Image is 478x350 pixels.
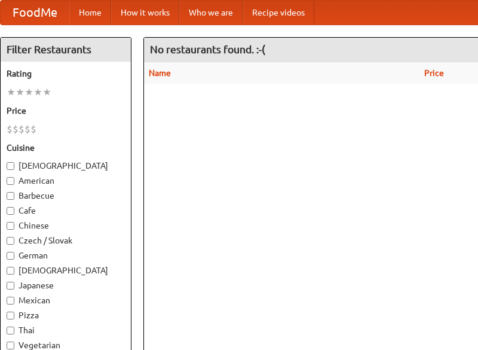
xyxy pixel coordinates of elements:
li: $ [24,123,30,136]
label: Pizza [7,309,125,321]
input: Czech / Slovak [7,237,14,245]
a: Recipe videos [243,1,314,25]
input: Thai [7,327,14,334]
li: $ [7,123,13,136]
a: FoodMe [1,1,69,25]
li: $ [19,123,24,136]
li: ★ [24,86,33,99]
label: Mexican [7,294,125,306]
h5: Price [7,105,125,117]
input: Japanese [7,282,14,290]
label: Czech / Slovak [7,235,125,246]
a: Who we are [179,1,243,25]
input: Cafe [7,207,14,215]
label: Cafe [7,205,125,217]
label: [DEMOGRAPHIC_DATA] [7,160,125,172]
input: [DEMOGRAPHIC_DATA] [7,162,14,170]
a: Home [69,1,111,25]
label: German [7,249,125,261]
label: Barbecue [7,190,125,202]
a: How it works [111,1,179,25]
ng-pluralize: No restaurants found. :-( [150,44,265,55]
li: ★ [16,86,24,99]
input: Vegetarian [7,342,14,349]
input: American [7,177,14,185]
label: Chinese [7,220,125,232]
h5: Rating [7,68,125,80]
h5: Cuisine [7,142,125,154]
li: ★ [7,86,16,99]
input: German [7,252,14,260]
label: [DEMOGRAPHIC_DATA] [7,264,125,276]
input: Pizza [7,312,14,319]
li: ★ [33,86,42,99]
li: $ [30,123,36,136]
input: Mexican [7,297,14,305]
h4: Filter Restaurants [1,38,131,62]
li: ★ [42,86,51,99]
label: American [7,175,125,187]
a: Name [149,68,171,78]
a: Price [424,68,444,78]
label: Japanese [7,279,125,291]
input: Barbecue [7,192,14,200]
input: [DEMOGRAPHIC_DATA] [7,267,14,275]
input: Chinese [7,222,14,230]
label: Thai [7,324,125,336]
li: $ [13,123,19,136]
